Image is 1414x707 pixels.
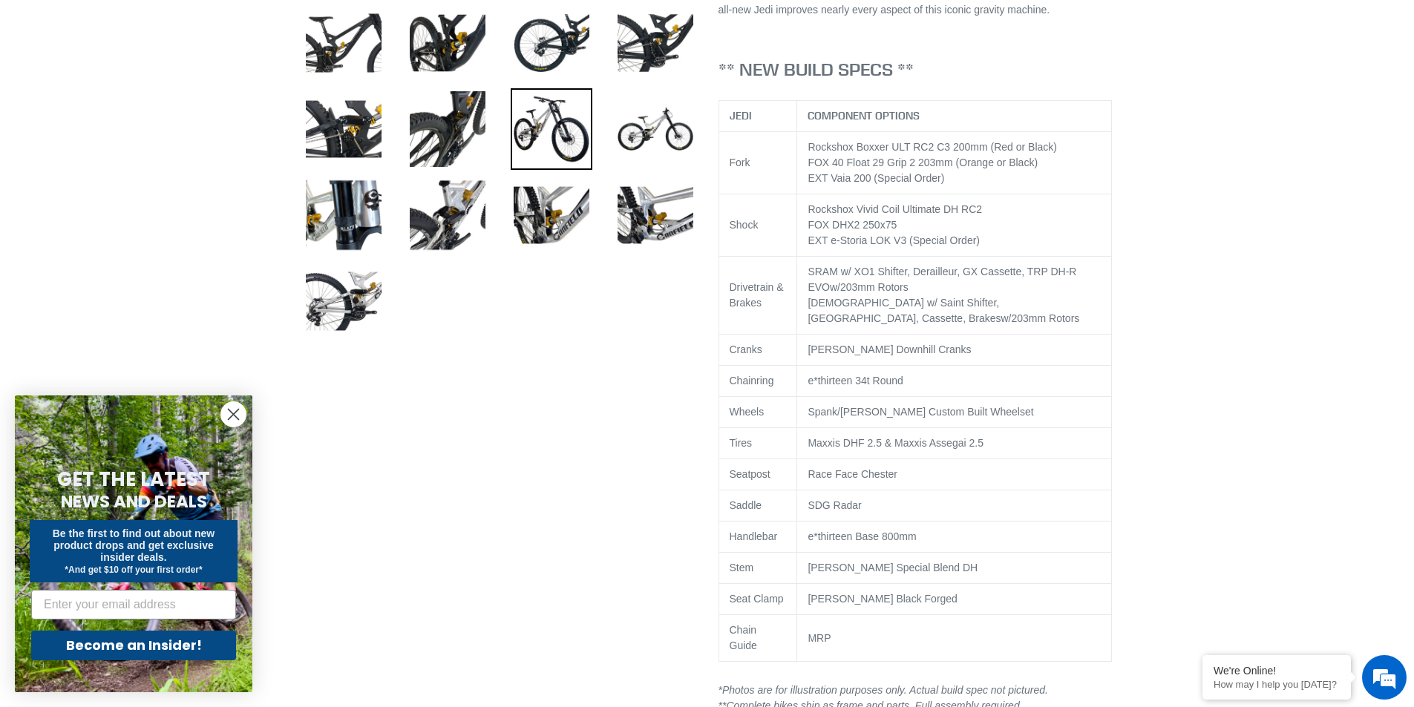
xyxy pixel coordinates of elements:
span: FOX DHX2 250x75 [808,219,897,231]
td: Stem [719,553,797,584]
td: Chain Guide [719,615,797,662]
span: Be the first to find out about new product drops and get exclusive insider deals. [53,527,215,563]
input: Enter your email address [31,590,236,619]
td: Maxxis DHF 2.5 & Maxxis Assegai 2.5 [797,428,1112,459]
td: Wheels [719,397,797,428]
span: FOX 40 Float 29 Grip 2 203mm (Orange or Black) [808,157,1038,168]
span: Rockshox Boxxer ULT RC2 C3 200mm (Red or Black) [808,141,1057,153]
td: [PERSON_NAME] Special Blend DH [797,553,1112,584]
td: Race Face Chester [797,459,1112,490]
td: Handlebar [719,522,797,553]
td: e*thirteen Base 800mm [797,522,1112,553]
div: SRAM w/ XO1 Shifter, Derailleur, GX Cassette, w/203mm Rotors [808,264,1101,295]
th: COMPONENT OPTIONS [797,101,1112,132]
span: Spank/[PERSON_NAME] Custom Built Wheelset [808,406,1033,418]
img: Load image into Gallery viewer, JEDI 29 - Complete Bike [615,88,696,170]
td: Shock [719,194,797,257]
img: d_696896380_company_1647369064580_696896380 [48,74,85,111]
td: MRP [797,615,1112,662]
td: Fork [719,132,797,194]
td: [PERSON_NAME] Black Forged [797,584,1112,615]
span: GET THE LATEST [57,466,210,493]
span: EXT e-Storia LOK V3 (Special Order) [808,234,980,246]
textarea: Type your message and hit 'Enter' [7,405,283,457]
img: Load image into Gallery viewer, JEDI 29 - Complete Bike [303,260,384,342]
em: *Photos are for illustration purposes only. Actual build spec not pictured. [719,684,1048,696]
th: JEDI [719,101,797,132]
button: Close dialog [220,401,246,427]
img: Load image into Gallery viewer, JEDI 29 - Complete Bike [615,2,696,84]
img: Load image into Gallery viewer, JEDI 29 - Complete Bike [303,174,384,256]
div: [DEMOGRAPHIC_DATA] w/ Saint Shifter, [GEOGRAPHIC_DATA], Cassette, Brakes w/203mm Rotors [808,295,1101,326]
img: Load image into Gallery viewer, JEDI 29 - Complete Bike [511,174,592,256]
td: [PERSON_NAME] Downhill Cranks [797,335,1112,366]
td: Cranks [719,335,797,366]
div: We're Online! [1214,665,1340,677]
h3: ** NEW BUILD SPECS ** [719,59,1112,80]
span: We're online! [86,187,205,337]
img: Load image into Gallery viewer, JEDI 29 - Complete Bike [407,88,488,170]
div: Minimize live chat window [243,7,279,43]
div: Chat with us now [99,83,272,102]
img: Load image into Gallery viewer, JEDI 29 - Complete Bike [407,174,488,256]
button: Become an Insider! [31,631,236,660]
span: NEWS AND DEALS [61,490,207,513]
span: *And get $10 off your first order* [65,565,202,575]
p: How may I help you today? [1214,679,1340,690]
td: Saddle [719,490,797,522]
td: Drivetrain & Brakes [719,257,797,335]
td: e*thirteen 34t Round [797,366,1112,397]
span: EXT Vaia 200 (Special Order) [808,172,944,184]
img: Load image into Gallery viewer, JEDI 29 - Complete Bike [615,174,696,256]
img: Load image into Gallery viewer, JEDI 29 - Complete Bike [303,2,384,84]
td: Tires [719,428,797,459]
td: Chainring [719,366,797,397]
span: TRP DH-R EVO [808,266,1076,293]
img: Load image into Gallery viewer, JEDI 29 - Complete Bike [303,88,384,170]
img: Load image into Gallery viewer, JEDI 29 - Complete Bike [407,2,488,84]
div: Navigation go back [16,82,39,104]
td: Seatpost [719,459,797,490]
img: Load image into Gallery viewer, JEDI 29 - Complete Bike [511,88,592,170]
img: Load image into Gallery viewer, JEDI 29 - Complete Bike [511,2,592,84]
td: SDG Radar [797,490,1112,522]
td: Seat Clamp [719,584,797,615]
span: Rockshox Vivid Coil Ultimate DH RC2 [808,203,982,215]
